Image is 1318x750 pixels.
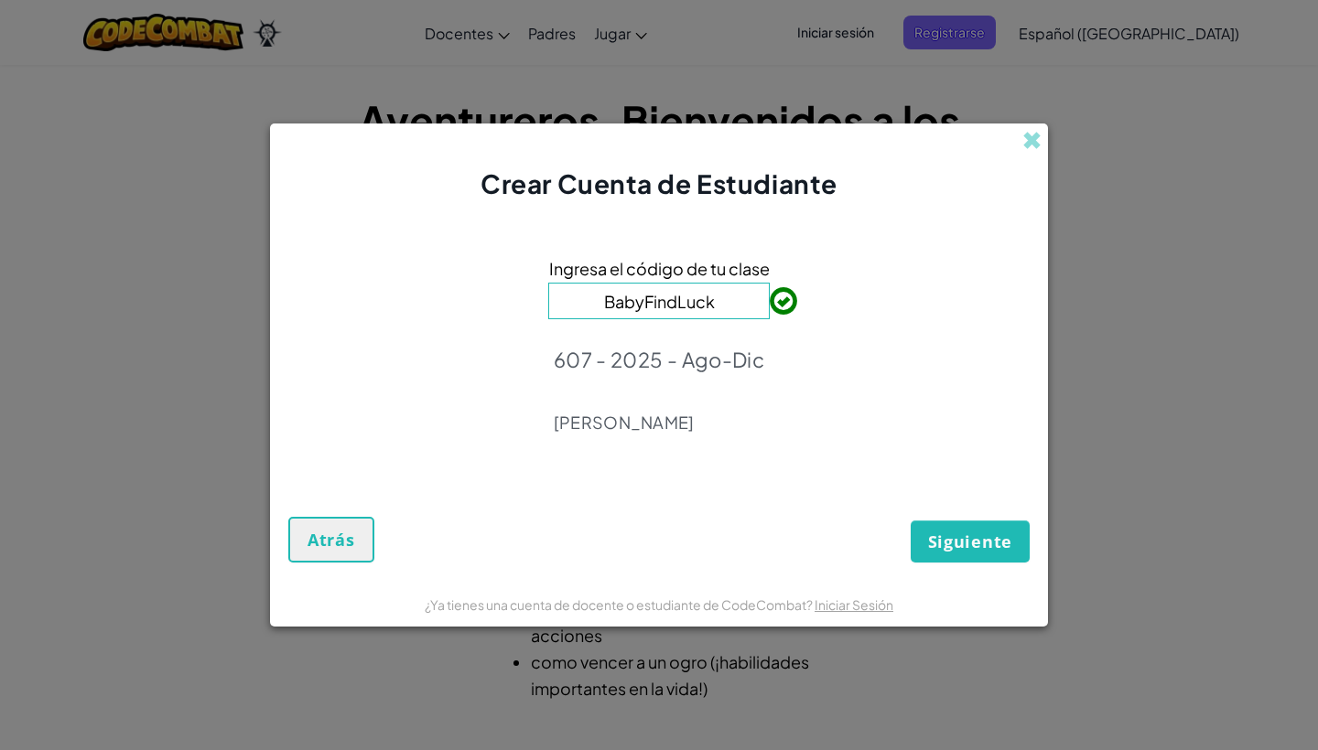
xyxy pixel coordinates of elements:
span: Crear Cuenta de Estudiante [481,167,837,199]
a: Iniciar Sesión [815,596,893,613]
button: Atrás [288,517,374,562]
p: [PERSON_NAME] [554,412,764,434]
p: 607 - 2025 - Ago-Dic [554,347,764,372]
span: ¿Ya tienes una cuenta de docente o estudiante de CodeCombat? [425,596,815,613]
button: Siguiente [911,520,1030,562]
span: Atrás [308,529,355,551]
span: Siguiente [928,530,1012,552]
span: Ingresa el código de tu clase [549,255,770,282]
